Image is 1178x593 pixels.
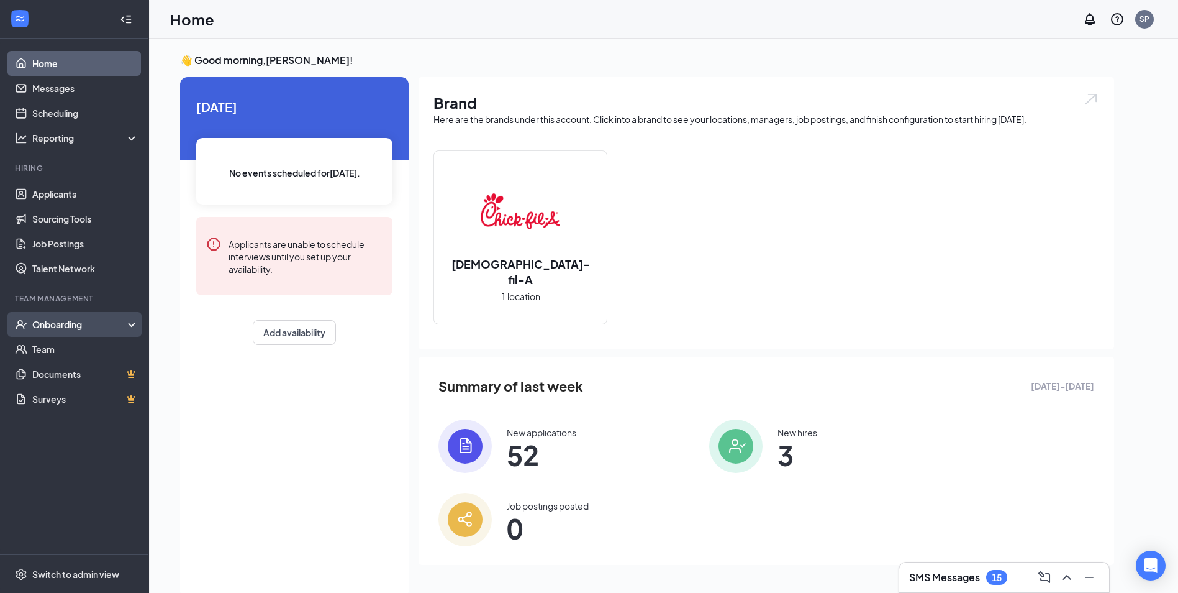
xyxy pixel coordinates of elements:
svg: Error [206,237,221,252]
div: Onboarding [32,318,128,331]
a: Team [32,337,138,362]
span: 0 [507,517,589,540]
button: ComposeMessage [1035,568,1054,587]
img: Chick-fil-A [481,172,560,251]
a: Applicants [32,182,138,206]
div: Switch to admin view [32,568,119,581]
svg: Settings [15,568,27,581]
div: New hires [777,426,817,439]
svg: Minimize [1082,570,1097,585]
div: 15 [992,572,1002,583]
span: [DATE] - [DATE] [1031,379,1094,393]
div: SP [1139,14,1149,24]
a: SurveysCrown [32,387,138,411]
img: icon [438,420,492,473]
svg: UserCheck [15,318,27,331]
svg: WorkstreamLogo [14,12,26,25]
svg: QuestionInfo [1110,12,1125,27]
a: DocumentsCrown [32,362,138,387]
div: Open Intercom Messenger [1136,551,1166,581]
button: Minimize [1079,568,1099,587]
svg: Notifications [1082,12,1097,27]
a: Sourcing Tools [32,206,138,231]
svg: ChevronUp [1059,570,1074,585]
div: Reporting [32,132,139,144]
h1: Home [170,9,214,30]
span: 3 [777,444,817,466]
span: [DATE] [196,97,392,116]
div: New applications [507,426,576,439]
button: Add availability [253,320,336,345]
img: icon [438,493,492,546]
h2: [DEMOGRAPHIC_DATA]-fil-A [434,256,607,287]
div: Here are the brands under this account. Click into a brand to see your locations, managers, job p... [433,113,1099,126]
h3: 👋 Good morning, [PERSON_NAME] ! [180,53,1114,67]
a: Messages [32,76,138,101]
a: Home [32,51,138,76]
h1: Brand [433,92,1099,113]
span: 52 [507,444,576,466]
span: 1 location [501,290,540,303]
span: No events scheduled for [DATE] . [229,166,360,180]
img: icon [709,420,763,473]
svg: Analysis [15,132,27,144]
a: Scheduling [32,101,138,126]
div: Team Management [15,293,136,304]
div: Job postings posted [507,500,589,512]
button: ChevronUp [1057,568,1077,587]
svg: Collapse [120,13,132,25]
h3: SMS Messages [909,571,980,584]
a: Job Postings [32,231,138,256]
div: Applicants are unable to schedule interviews until you set up your availability. [229,237,383,275]
a: Talent Network [32,256,138,281]
svg: ComposeMessage [1037,570,1052,585]
img: open.6027fd2a22e1237b5b06.svg [1083,92,1099,106]
div: Hiring [15,163,136,173]
span: Summary of last week [438,375,583,397]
